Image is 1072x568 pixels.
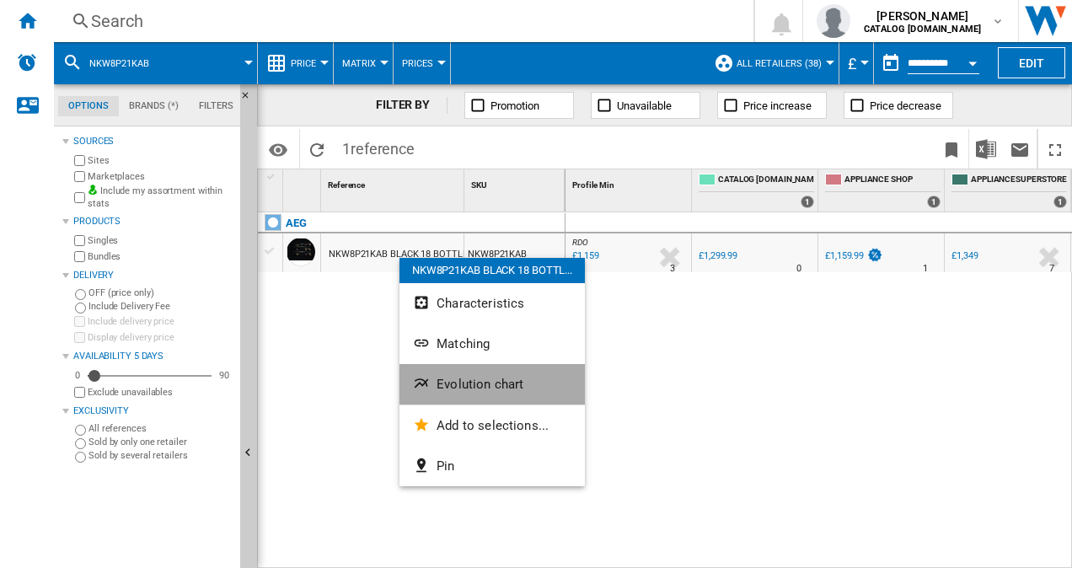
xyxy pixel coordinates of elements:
[437,377,523,392] span: Evolution chart
[399,405,585,446] button: Add to selections...
[399,258,585,283] div: NKW8P21KAB BLACK 18 BOTTL...
[437,296,524,311] span: Characteristics
[399,324,585,364] button: Matching
[437,336,490,351] span: Matching
[437,458,454,474] span: Pin
[399,364,585,405] button: Evolution chart
[399,446,585,486] button: Pin...
[399,283,585,324] button: Characteristics
[437,418,549,433] span: Add to selections...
